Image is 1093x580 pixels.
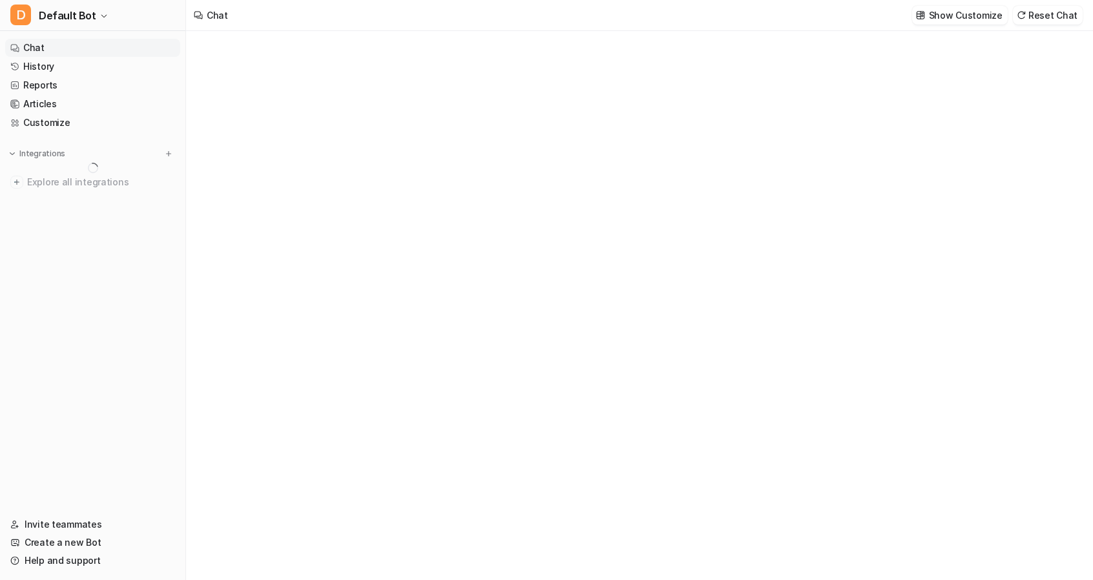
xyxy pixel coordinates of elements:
[8,149,17,158] img: expand menu
[39,6,96,25] span: Default Bot
[916,10,925,20] img: customize
[5,552,180,570] a: Help and support
[207,8,228,22] div: Chat
[10,176,23,189] img: explore all integrations
[19,149,65,159] p: Integrations
[5,95,180,113] a: Articles
[5,173,180,191] a: Explore all integrations
[5,147,69,160] button: Integrations
[1013,6,1083,25] button: Reset Chat
[929,8,1003,22] p: Show Customize
[5,114,180,132] a: Customize
[1017,10,1026,20] img: reset
[5,76,180,94] a: Reports
[5,39,180,57] a: Chat
[5,533,180,552] a: Create a new Bot
[912,6,1008,25] button: Show Customize
[5,515,180,533] a: Invite teammates
[27,172,175,192] span: Explore all integrations
[10,5,31,25] span: D
[5,57,180,76] a: History
[164,149,173,158] img: menu_add.svg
